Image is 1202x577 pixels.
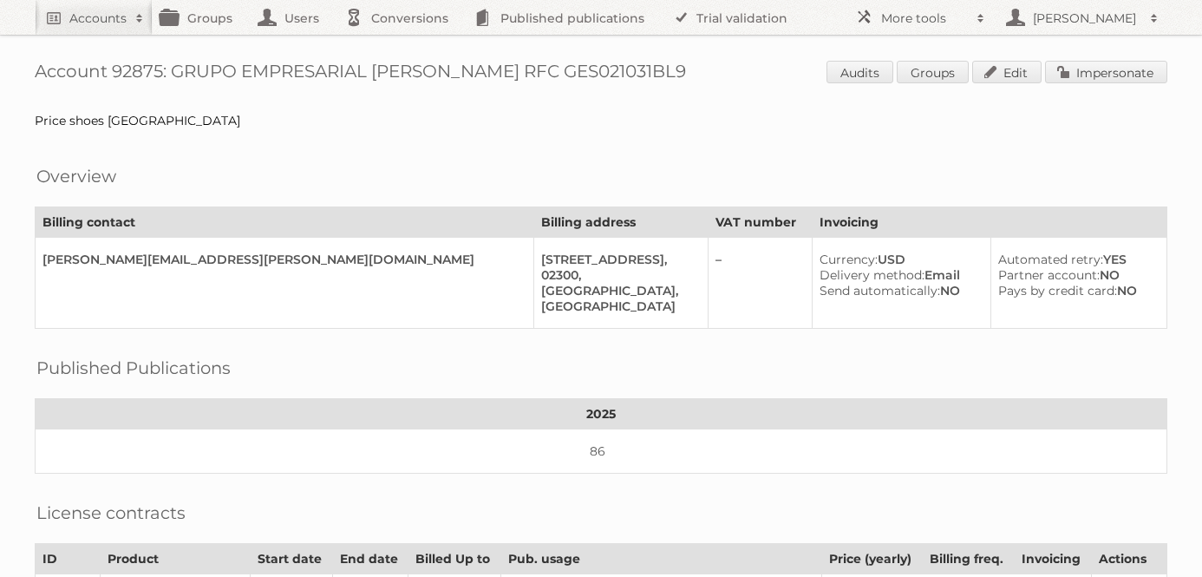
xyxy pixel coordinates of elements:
h2: Accounts [69,10,127,27]
a: Impersonate [1045,61,1167,83]
div: Email [820,267,976,283]
th: Billing contact [36,207,534,238]
h2: License contracts [36,500,186,526]
th: Billed Up to [408,544,501,574]
th: 2025 [36,399,1167,429]
span: Send automatically: [820,283,940,298]
span: Currency: [820,252,878,267]
h1: Account 92875: GRUPO EMPRESARIAL [PERSON_NAME] RFC GES021031BL9 [35,61,1167,87]
th: Product [100,544,251,574]
th: ID [36,544,101,574]
th: Billing freq. [923,544,1015,574]
th: End date [332,544,408,574]
div: Price shoes [GEOGRAPHIC_DATA] [35,113,1167,128]
a: Edit [972,61,1042,83]
span: Pays by credit card: [998,283,1117,298]
td: – [708,238,813,329]
span: Partner account: [998,267,1100,283]
div: USD [820,252,976,267]
h2: Overview [36,163,116,189]
td: 86 [36,429,1167,474]
div: NO [998,267,1153,283]
th: VAT number [708,207,813,238]
div: [PERSON_NAME][EMAIL_ADDRESS][PERSON_NAME][DOMAIN_NAME] [42,252,519,267]
a: Audits [826,61,893,83]
th: Pub. usage [501,544,822,574]
div: YES [998,252,1153,267]
th: Invoicing [1015,544,1091,574]
th: Start date [251,544,333,574]
span: Automated retry: [998,252,1103,267]
th: Invoicing [813,207,1167,238]
h2: [PERSON_NAME] [1029,10,1141,27]
th: Actions [1091,544,1166,574]
th: Price (yearly) [822,544,923,574]
h2: More tools [881,10,968,27]
div: NO [998,283,1153,298]
div: 02300, [541,267,694,283]
span: Delivery method: [820,267,924,283]
div: [GEOGRAPHIC_DATA], [541,283,694,298]
th: Billing address [533,207,708,238]
h2: Published Publications [36,355,231,381]
div: [GEOGRAPHIC_DATA] [541,298,694,314]
div: NO [820,283,976,298]
div: [STREET_ADDRESS], [541,252,694,267]
a: Groups [897,61,969,83]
